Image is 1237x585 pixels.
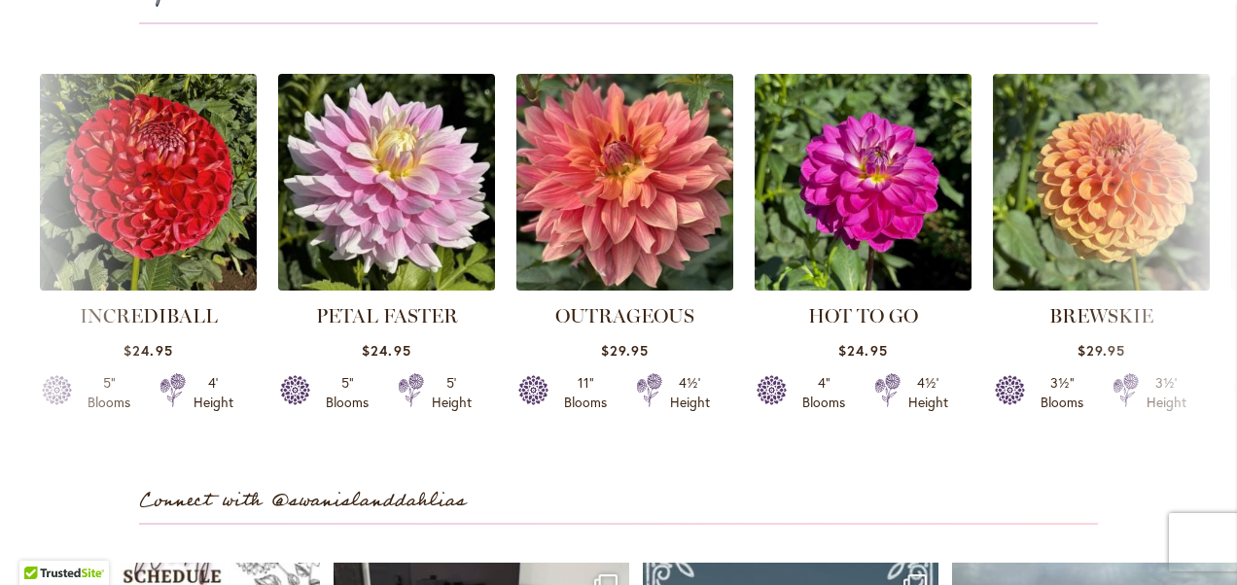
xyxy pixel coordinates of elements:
[838,341,887,360] span: $24.95
[908,373,948,412] div: 4½' Height
[1078,341,1125,360] span: $29.95
[432,373,472,412] div: 5' Height
[1049,304,1153,327] a: BREWSKIE
[316,304,458,327] a: PETAL FASTER
[670,373,710,412] div: 4½' Height
[808,304,918,327] a: HOT TO GO
[558,373,613,412] div: 11" Blooms
[278,74,495,291] img: PETAL FASTER
[555,304,694,327] a: OUTRAGEOUS
[755,74,972,291] img: HOT TO GO
[1035,373,1089,412] div: 3½" Blooms
[601,341,649,360] span: $29.95
[139,485,466,517] span: Connect with @swanislanddahlias
[796,373,851,412] div: 4" Blooms
[362,341,410,360] span: $24.95
[194,373,233,412] div: 4' Height
[320,373,374,412] div: 5" Blooms
[993,74,1210,291] img: BREWSKIE
[516,74,733,291] img: OUTRAGEOUS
